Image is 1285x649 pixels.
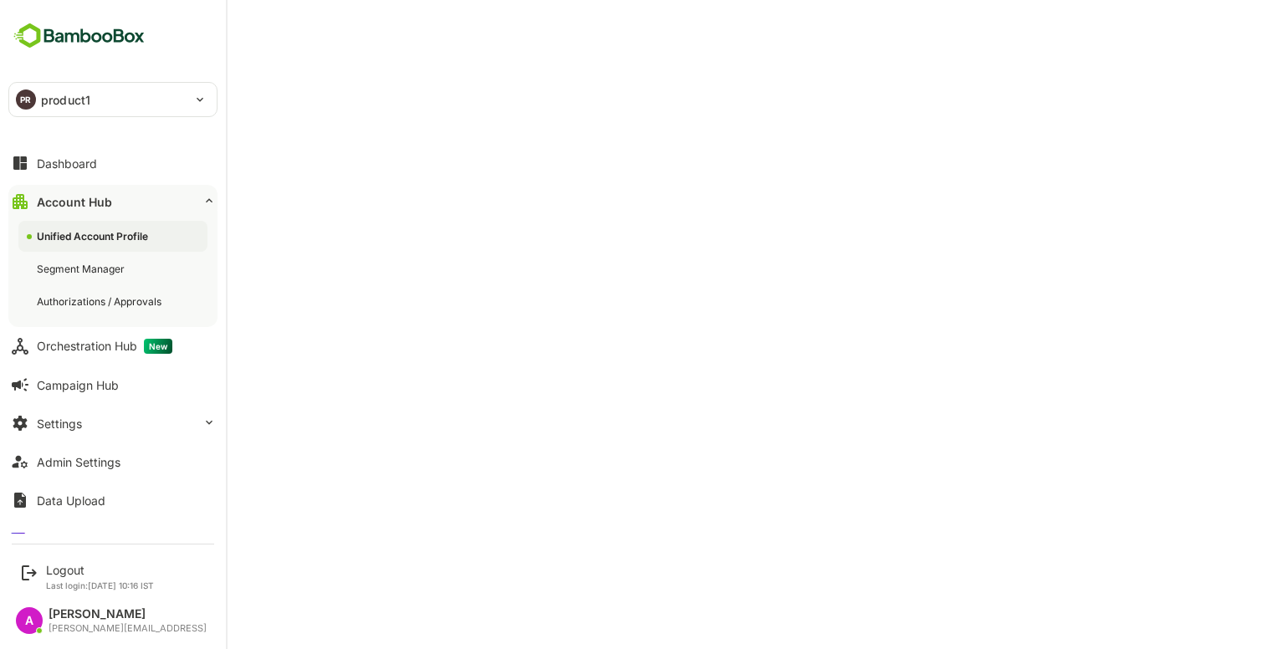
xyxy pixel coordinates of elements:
[8,368,218,401] button: Campaign Hub
[49,623,207,634] div: [PERSON_NAME][EMAIL_ADDRESS]
[37,455,120,469] div: Admin Settings
[46,580,154,590] p: Last login: [DATE] 10:16 IST
[8,406,218,440] button: Settings
[37,262,128,276] div: Segment Manager
[8,522,218,555] button: Lumo
[8,330,218,363] button: Orchestration HubNew
[37,294,165,309] div: Authorizations / Approvals
[46,563,154,577] div: Logout
[8,445,218,478] button: Admin Settings
[37,229,151,243] div: Unified Account Profile
[37,378,119,392] div: Campaign Hub
[16,89,36,110] div: PR
[9,83,217,116] div: PRproduct1
[37,195,112,209] div: Account Hub
[41,91,90,109] p: product1
[37,532,67,546] div: Lumo
[8,20,150,52] img: BambooboxFullLogoMark.5f36c76dfaba33ec1ec1367b70bb1252.svg
[37,339,172,354] div: Orchestration Hub
[16,607,43,634] div: A
[37,416,82,431] div: Settings
[37,156,97,171] div: Dashboard
[8,146,218,180] button: Dashboard
[37,493,105,508] div: Data Upload
[8,185,218,218] button: Account Hub
[8,483,218,517] button: Data Upload
[144,339,172,354] span: New
[49,607,207,621] div: [PERSON_NAME]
